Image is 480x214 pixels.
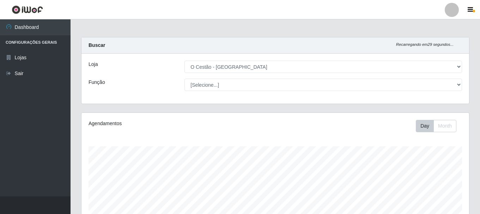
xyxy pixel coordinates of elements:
[89,79,105,86] label: Função
[396,42,454,47] i: Recarregando em 29 segundos...
[416,120,456,132] div: First group
[89,120,238,127] div: Agendamentos
[433,120,456,132] button: Month
[416,120,434,132] button: Day
[416,120,462,132] div: Toolbar with button groups
[89,42,105,48] strong: Buscar
[12,5,43,14] img: CoreUI Logo
[89,61,98,68] label: Loja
